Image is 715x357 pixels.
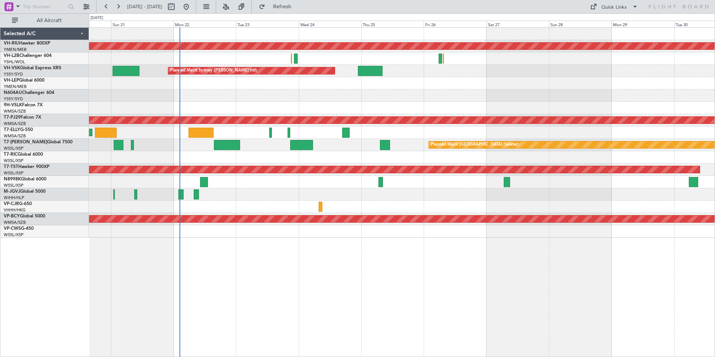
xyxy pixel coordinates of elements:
[4,109,26,114] a: WMSA/SZB
[4,214,20,219] span: VP-BCY
[4,115,41,120] a: T7-PJ29Falcon 7X
[4,54,19,58] span: VH-L2B
[174,21,236,27] div: Mon 22
[4,207,26,213] a: VHHH/HKG
[4,202,19,206] span: VP-CJR
[4,66,61,70] a: VH-VSKGlobal Express XRS
[299,21,361,27] div: Wed 24
[586,1,642,13] button: Quick Links
[4,96,23,102] a: YSSY/SYD
[111,21,174,27] div: Sun 21
[4,202,32,206] a: VP-CJRG-650
[4,177,21,181] span: N8998K
[611,21,674,27] div: Mon 29
[4,158,24,164] a: WSSL/XSP
[4,84,27,89] a: YMEN/MEB
[170,65,257,76] div: Planned Maint Sydney ([PERSON_NAME] Intl)
[4,121,26,126] a: WMSA/SZB
[549,21,611,27] div: Sun 28
[601,4,627,11] div: Quick Links
[4,152,18,157] span: T7-RIC
[4,220,26,225] a: WMSA/SZB
[4,103,22,107] span: 9H-VSLK
[267,4,298,9] span: Refresh
[424,21,486,27] div: Fri 26
[4,232,24,238] a: WSSL/XSP
[431,139,519,150] div: Planned Maint [GEOGRAPHIC_DATA] (Seletar)
[4,183,24,188] a: WSSL/XSP
[4,78,19,83] span: VH-LEP
[487,21,549,27] div: Sat 27
[4,165,18,169] span: T7-TST
[4,78,45,83] a: VH-LEPGlobal 6000
[4,146,24,151] a: WSSL/XSP
[361,21,424,27] div: Thu 25
[127,3,162,10] span: [DATE] - [DATE]
[4,189,46,194] a: M-JGVJGlobal 5000
[4,226,34,231] a: VP-CWSG-450
[4,91,54,95] a: N604AUChallenger 604
[4,165,49,169] a: T7-TSTHawker 900XP
[255,1,300,13] button: Refresh
[4,115,21,120] span: T7-PJ29
[4,66,20,70] span: VH-VSK
[8,15,81,27] button: All Aircraft
[4,226,21,231] span: VP-CWS
[4,71,23,77] a: YSSY/SYD
[4,128,33,132] a: T7-ELLYG-550
[4,214,45,219] a: VP-BCYGlobal 5000
[4,152,43,157] a: T7-RICGlobal 6000
[4,128,20,132] span: T7-ELLY
[90,15,103,21] div: [DATE]
[4,140,47,144] span: T7-[PERSON_NAME]
[4,41,19,46] span: VH-RIU
[4,103,43,107] a: 9H-VSLKFalcon 7X
[4,177,46,181] a: N8998KGlobal 6000
[4,54,52,58] a: VH-L2BChallenger 604
[23,1,66,12] input: Trip Number
[19,18,79,23] span: All Aircraft
[236,21,298,27] div: Tue 23
[4,195,24,201] a: WIHH/HLP
[4,59,25,65] a: YSHL/WOL
[4,133,26,139] a: WMSA/SZB
[4,47,27,52] a: YMEN/MEB
[4,140,73,144] a: T7-[PERSON_NAME]Global 7500
[4,170,24,176] a: WSSL/XSP
[4,41,50,46] a: VH-RIUHawker 800XP
[4,189,20,194] span: M-JGVJ
[4,91,22,95] span: N604AU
